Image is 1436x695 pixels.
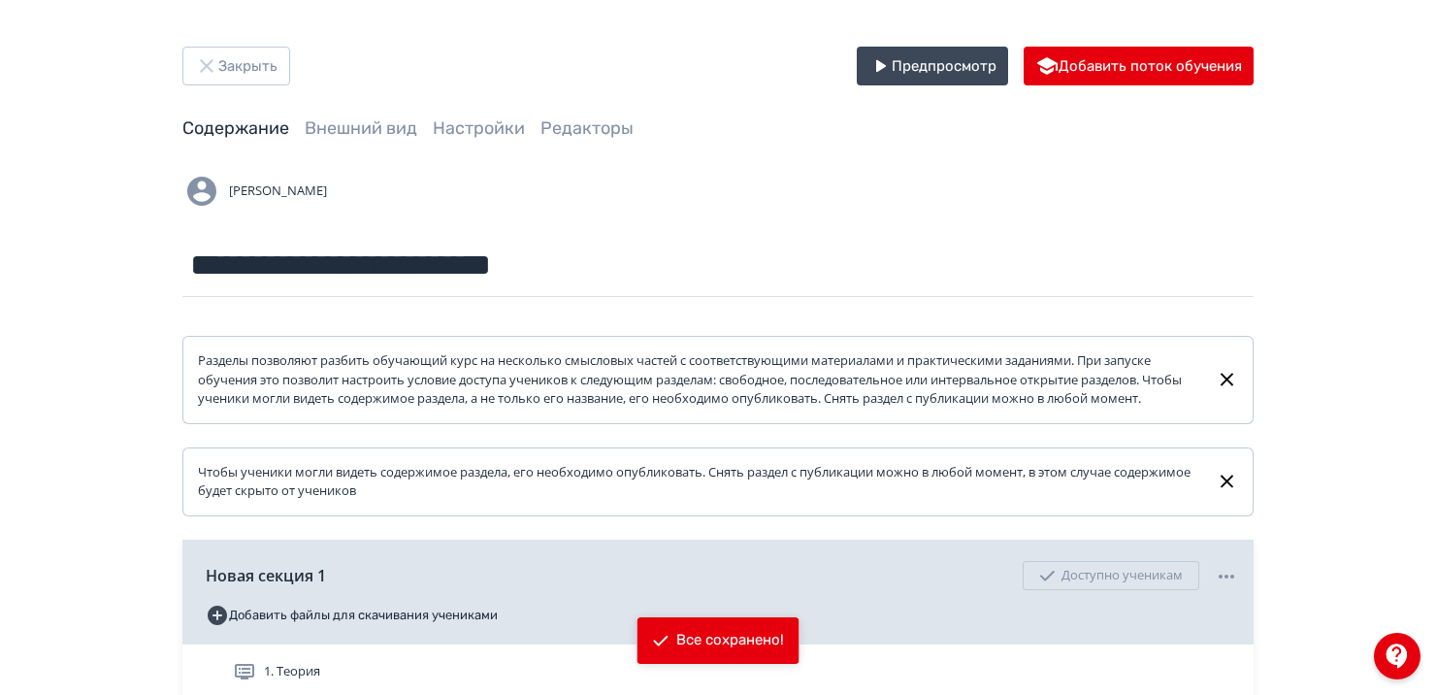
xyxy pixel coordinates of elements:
[676,631,784,650] div: Все сохранено!
[198,463,1200,501] div: Чтобы ученики могли видеть содержимое раздела, его необходимо опубликовать. Снять раздел с публик...
[182,47,290,85] button: Закрыть
[1023,561,1199,590] div: Доступно ученикам
[182,117,289,139] a: Содержание
[206,600,498,631] button: Добавить файлы для скачивания учениками
[264,662,320,681] span: 1. Теория
[198,351,1200,409] div: Разделы позволяют разбить обучающий курс на несколько смысловых частей с соответствующими материа...
[206,564,326,587] span: Новая секция 1
[433,117,525,139] a: Настройки
[540,117,634,139] a: Редакторы
[857,47,1008,85] button: Предпросмотр
[1024,47,1254,85] button: Добавить поток обучения
[229,182,327,201] span: [PERSON_NAME]
[305,117,417,139] a: Внешний вид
